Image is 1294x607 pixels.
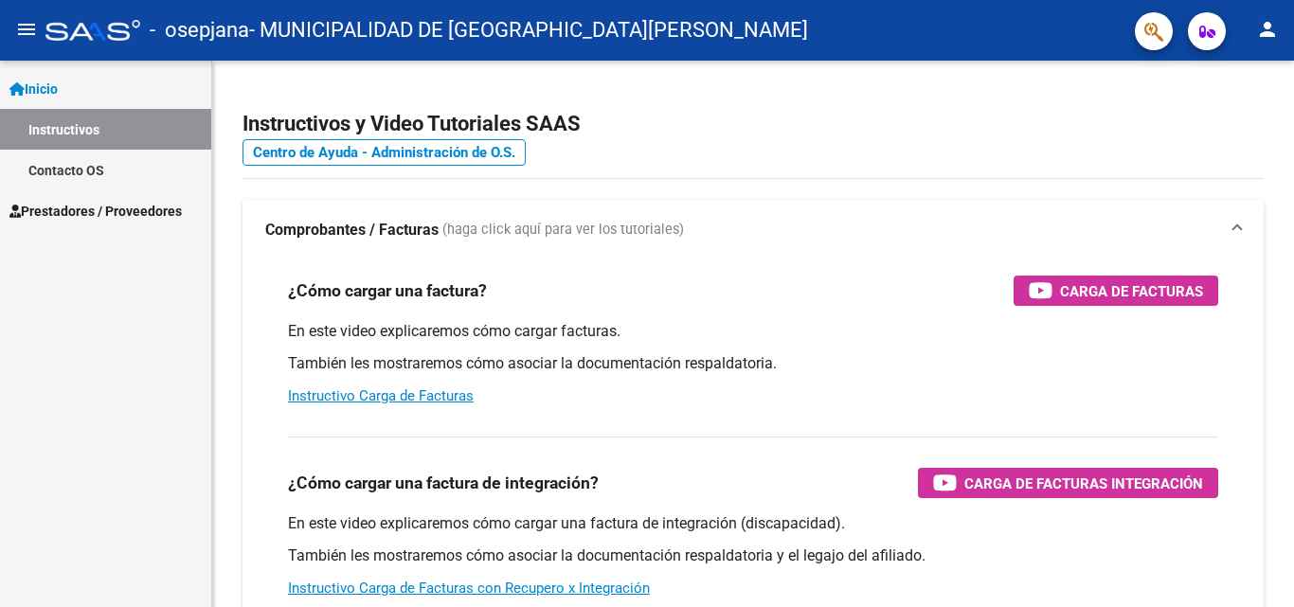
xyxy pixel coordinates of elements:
[243,139,526,166] a: Centro de Ayuda - Administración de O.S.
[288,545,1218,566] p: También les mostraremos cómo asociar la documentación respaldatoria y el legajo del afiliado.
[288,353,1218,374] p: También les mostraremos cómo asociar la documentación respaldatoria.
[288,321,1218,342] p: En este video explicaremos cómo cargar facturas.
[918,468,1218,498] button: Carga de Facturas Integración
[150,9,249,51] span: - osepjana
[288,580,650,597] a: Instructivo Carga de Facturas con Recupero x Integración
[964,472,1203,495] span: Carga de Facturas Integración
[15,18,38,41] mat-icon: menu
[1014,276,1218,306] button: Carga de Facturas
[1230,543,1275,588] iframe: Intercom live chat
[288,277,487,304] h3: ¿Cómo cargar una factura?
[288,513,1218,534] p: En este video explicaremos cómo cargar una factura de integración (discapacidad).
[9,201,182,222] span: Prestadores / Proveedores
[243,106,1264,142] h2: Instructivos y Video Tutoriales SAAS
[288,470,599,496] h3: ¿Cómo cargar una factura de integración?
[249,9,808,51] span: - MUNICIPALIDAD DE [GEOGRAPHIC_DATA][PERSON_NAME]
[442,220,684,241] span: (haga click aquí para ver los tutoriales)
[9,79,58,99] span: Inicio
[1060,279,1203,303] span: Carga de Facturas
[243,200,1264,260] mat-expansion-panel-header: Comprobantes / Facturas (haga click aquí para ver los tutoriales)
[1256,18,1279,41] mat-icon: person
[288,387,474,404] a: Instructivo Carga de Facturas
[265,220,439,241] strong: Comprobantes / Facturas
